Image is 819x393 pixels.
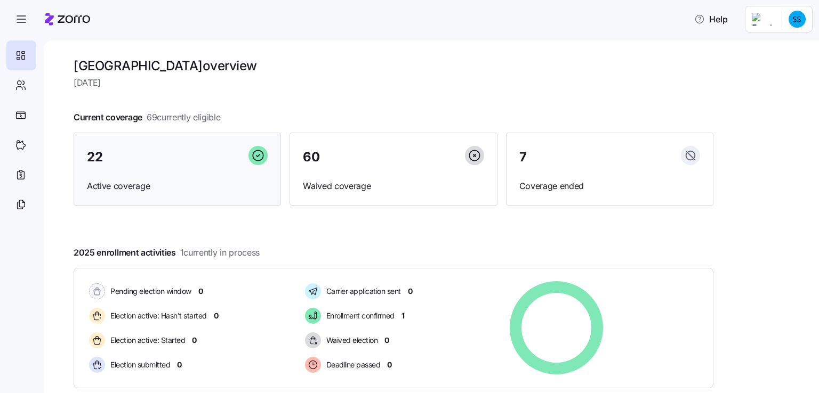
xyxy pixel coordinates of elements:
span: Carrier application sent [323,286,401,297]
span: Election active: Hasn't started [107,310,207,321]
span: 0 [384,335,389,346]
span: Active coverage [87,179,268,193]
span: 1 currently in process [180,246,260,259]
span: 0 [177,359,182,370]
span: 0 [192,335,197,346]
img: Employer logo [752,13,773,26]
span: Election submitted [107,359,170,370]
span: Current coverage [74,111,221,124]
span: 2025 enrollment activities [74,246,260,259]
span: 0 [198,286,203,297]
span: Enrollment confirmed [323,310,395,321]
span: 0 [408,286,413,297]
button: Help [686,9,736,30]
span: 69 currently eligible [147,111,221,124]
span: 22 [87,151,102,163]
span: 7 [519,151,527,163]
span: Deadline passed [323,359,381,370]
span: Help [694,13,728,26]
span: Coverage ended [519,179,700,193]
span: 1 [402,310,405,321]
h1: [GEOGRAPHIC_DATA] overview [74,58,713,74]
span: Election active: Started [107,335,185,346]
span: 0 [387,359,392,370]
span: Pending election window [107,286,191,297]
span: 0 [214,310,219,321]
span: [DATE] [74,76,713,89]
span: Waived election [323,335,378,346]
span: Waived coverage [303,179,484,193]
img: 0d2f0f02bce0321d8ad829d4bd749666 [789,11,806,28]
span: 60 [303,151,319,163]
